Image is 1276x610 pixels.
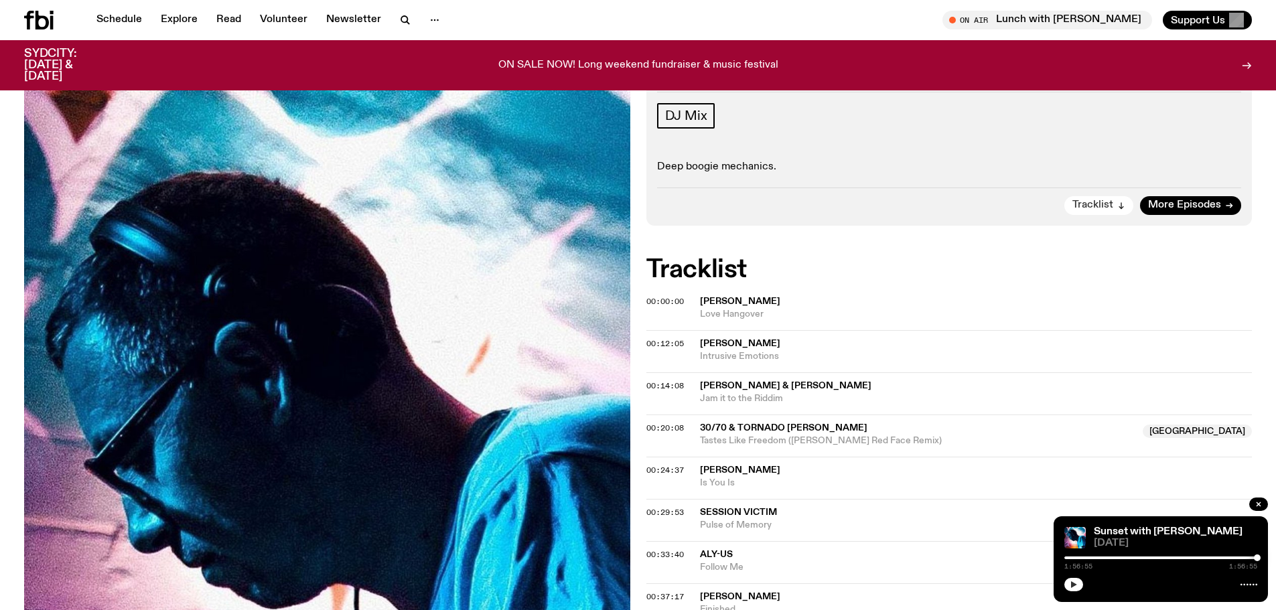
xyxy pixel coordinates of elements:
[1229,563,1257,570] span: 1:56:55
[318,11,389,29] a: Newsletter
[1094,526,1243,537] a: Sunset with [PERSON_NAME]
[646,551,684,558] button: 00:33:40
[700,465,780,475] span: [PERSON_NAME]
[665,108,707,123] span: DJ Mix
[646,465,684,475] span: 00:24:37
[700,592,780,601] span: [PERSON_NAME]
[700,392,1253,405] span: Jam it to the Riddim
[646,423,684,433] span: 00:20:08
[700,350,1253,363] span: Intrusive Emotions
[700,508,777,517] span: Session Victim
[1064,563,1092,570] span: 1:56:55
[657,103,715,129] a: DJ Mix
[646,382,684,390] button: 00:14:08
[646,593,684,601] button: 00:37:17
[657,161,1242,173] p: Deep boogie mechanics.
[1171,14,1225,26] span: Support Us
[646,338,684,349] span: 00:12:05
[700,435,1135,447] span: Tastes Like Freedom ([PERSON_NAME] Red Face Remix)
[1140,196,1241,215] a: More Episodes
[1072,200,1113,210] span: Tracklist
[942,11,1152,29] button: On AirLunch with [PERSON_NAME]
[1148,200,1221,210] span: More Episodes
[646,258,1253,282] h2: Tracklist
[700,297,780,306] span: [PERSON_NAME]
[700,519,1253,532] span: Pulse of Memory
[1064,527,1086,548] img: Simon Caldwell stands side on, looking downwards. He has headphones on. Behind him is a brightly ...
[646,298,684,305] button: 00:00:00
[646,380,684,391] span: 00:14:08
[646,340,684,348] button: 00:12:05
[646,509,684,516] button: 00:29:53
[1094,538,1257,548] span: [DATE]
[1163,11,1252,29] button: Support Us
[252,11,315,29] a: Volunteer
[24,48,110,82] h3: SYDCITY: [DATE] & [DATE]
[208,11,249,29] a: Read
[700,477,1253,489] span: Is You Is
[88,11,150,29] a: Schedule
[700,561,1253,574] span: Follow Me
[646,467,684,474] button: 00:24:37
[646,425,684,432] button: 00:20:08
[700,550,733,559] span: Aly-Us
[646,591,684,602] span: 00:37:17
[700,308,1253,321] span: Love Hangover
[646,507,684,518] span: 00:29:53
[700,381,871,390] span: [PERSON_NAME] & [PERSON_NAME]
[646,549,684,560] span: 00:33:40
[700,339,780,348] span: [PERSON_NAME]
[1064,196,1133,215] button: Tracklist
[153,11,206,29] a: Explore
[498,60,778,72] p: ON SALE NOW! Long weekend fundraiser & music festival
[1143,425,1252,438] span: [GEOGRAPHIC_DATA]
[646,296,684,307] span: 00:00:00
[700,423,867,433] span: 30/70 & Tornado [PERSON_NAME]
